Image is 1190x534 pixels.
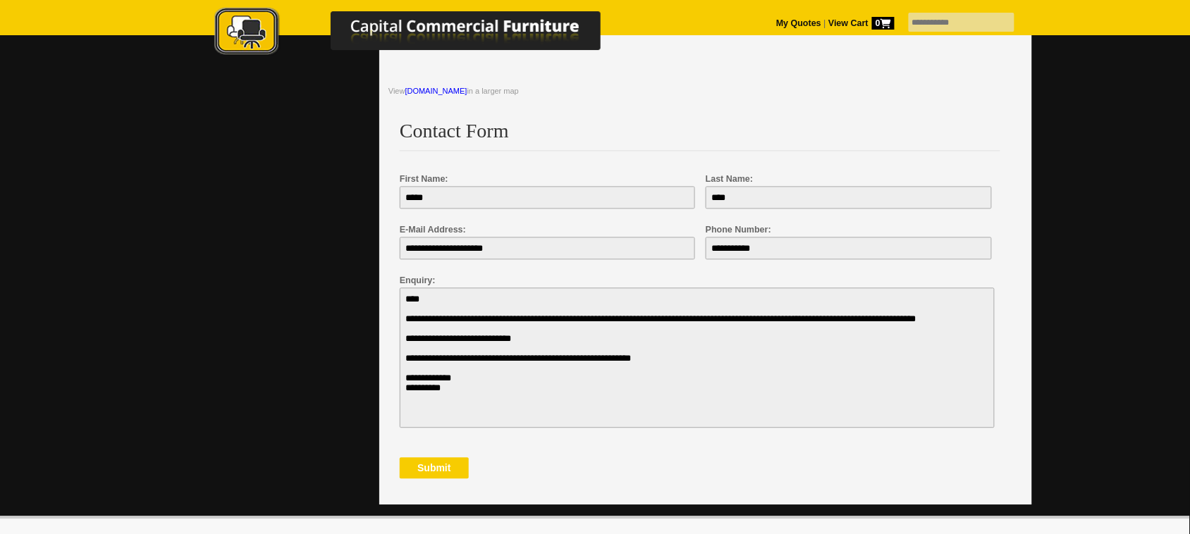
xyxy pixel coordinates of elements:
[706,175,753,185] span: Last Name:
[400,458,469,479] button: Submit
[176,7,669,58] img: Capital Commercial Furniture Logo
[388,87,519,96] small: View in a larger map
[176,7,669,63] a: Capital Commercial Furniture Logo
[400,175,448,185] span: First Name:
[400,225,466,235] span: E-Mail Address:
[826,18,895,28] a: View Cart0
[400,276,436,286] span: Enquiry:
[400,121,1000,151] h2: Contact Form
[405,87,467,96] a: [DOMAIN_NAME]
[706,225,771,235] span: Phone Number:
[776,18,821,28] a: My Quotes
[872,17,895,30] span: 0
[828,18,895,28] strong: View Cart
